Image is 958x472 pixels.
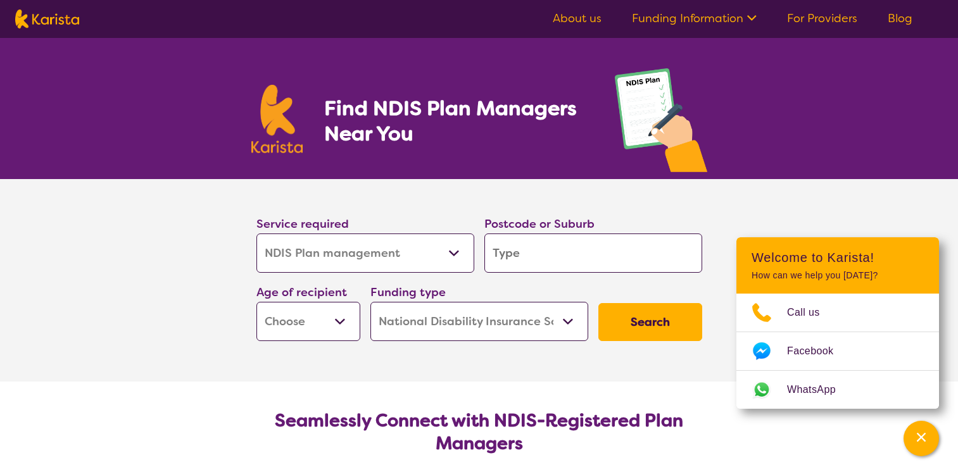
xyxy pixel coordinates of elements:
[632,11,757,26] a: Funding Information
[256,285,347,300] label: Age of recipient
[553,11,602,26] a: About us
[251,85,303,153] img: Karista logo
[598,303,702,341] button: Search
[736,371,939,409] a: Web link opens in a new tab.
[787,11,857,26] a: For Providers
[736,294,939,409] ul: Choose channel
[787,342,848,361] span: Facebook
[256,216,349,232] label: Service required
[267,409,692,455] h2: Seamlessly Connect with NDIS-Registered Plan Managers
[736,237,939,409] div: Channel Menu
[752,270,924,281] p: How can we help you [DATE]?
[888,11,912,26] a: Blog
[787,303,835,322] span: Call us
[324,96,589,146] h1: Find NDIS Plan Managers Near You
[484,233,702,273] input: Type
[15,9,79,28] img: Karista logo
[370,285,446,300] label: Funding type
[484,216,595,232] label: Postcode or Suburb
[752,250,924,265] h2: Welcome to Karista!
[615,68,707,179] img: plan-management
[787,380,851,399] span: WhatsApp
[904,421,939,456] button: Channel Menu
